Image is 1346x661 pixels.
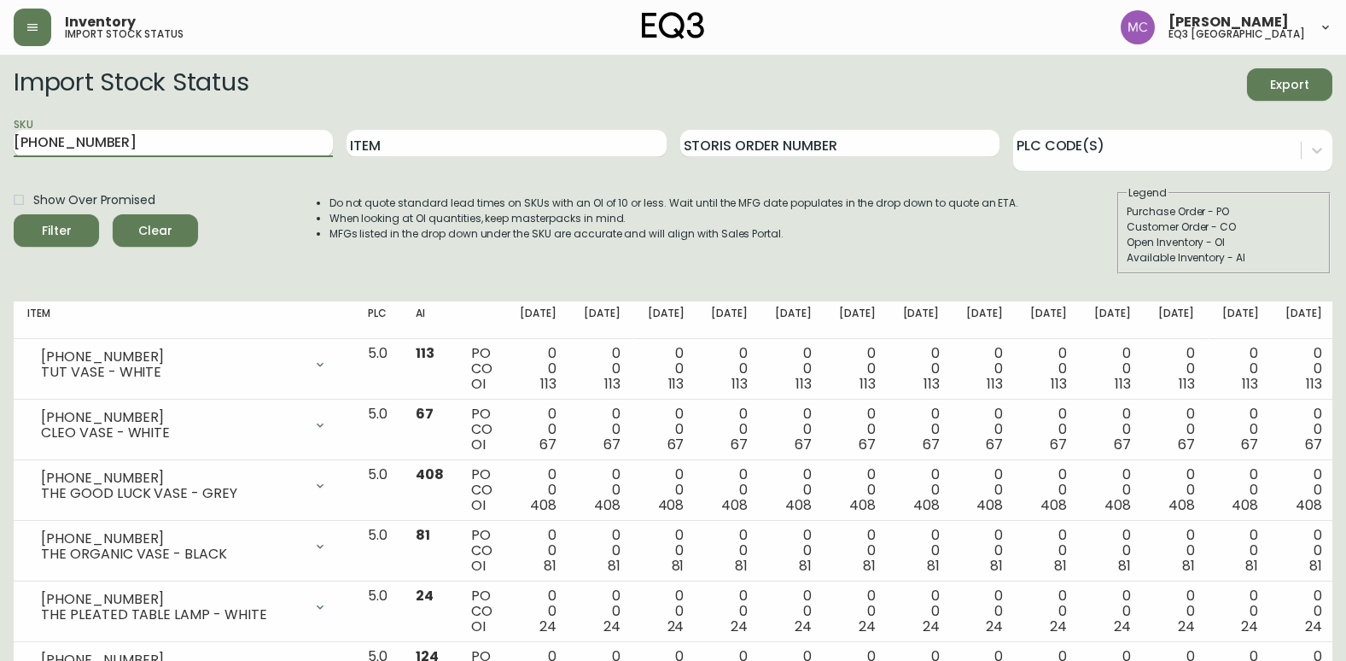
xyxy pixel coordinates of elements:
div: 0 0 [839,528,876,574]
div: 0 0 [1158,346,1195,392]
span: 67 [859,435,876,454]
div: 0 0 [520,528,556,574]
span: 81 [1245,556,1258,576]
h5: import stock status [65,29,184,39]
div: 0 0 [711,407,748,453]
span: 408 [416,465,444,484]
td: 5.0 [354,460,402,521]
div: 0 0 [839,346,876,392]
span: 113 [1306,374,1322,394]
span: 67 [539,435,556,454]
div: 0 0 [775,588,812,635]
th: [DATE] [761,301,825,339]
span: Inventory [65,15,136,29]
th: [DATE] [697,301,761,339]
span: 67 [667,435,685,454]
button: Filter [14,214,99,247]
div: 0 0 [903,407,940,453]
div: Customer Order - CO [1127,219,1321,235]
div: 0 0 [711,467,748,513]
span: 24 [923,617,940,636]
div: [PHONE_NUMBER]CLEO VASE - WHITE [27,407,341,444]
span: 24 [859,617,876,636]
span: 81 [1054,556,1067,576]
button: Clear [113,214,198,247]
span: 67 [416,404,434,424]
span: 81 [735,556,748,576]
div: 0 0 [903,467,940,513]
div: [PHONE_NUMBER] [41,471,303,486]
td: 5.0 [354,521,402,582]
span: 113 [859,374,876,394]
div: 0 0 [1222,528,1259,574]
div: 0 0 [966,588,1003,635]
div: 0 0 [1285,346,1322,392]
th: [DATE] [889,301,953,339]
div: 0 0 [584,467,621,513]
div: 0 0 [1285,407,1322,453]
div: PO CO [471,346,492,392]
div: [PHONE_NUMBER] [41,349,303,365]
span: 81 [672,556,685,576]
img: 6dbdb61c5655a9a555815750a11666cc [1121,10,1155,44]
div: 0 0 [1094,407,1131,453]
span: 408 [1232,495,1258,515]
div: 0 0 [711,346,748,392]
div: PO CO [471,588,492,635]
div: 0 0 [520,467,556,513]
div: 0 0 [966,467,1003,513]
span: 408 [1104,495,1131,515]
span: 81 [544,556,556,576]
div: 0 0 [966,528,1003,574]
div: 0 0 [648,528,685,574]
div: 0 0 [903,528,940,574]
span: 113 [1179,374,1195,394]
span: 81 [990,556,1003,576]
span: 408 [1040,495,1067,515]
span: OI [471,495,486,515]
legend: Legend [1127,185,1168,201]
div: THE GOOD LUCK VASE - GREY [41,486,303,501]
div: 0 0 [711,588,748,635]
div: 0 0 [1030,346,1067,392]
div: 0 0 [775,528,812,574]
span: 113 [795,374,812,394]
div: 0 0 [648,346,685,392]
span: 24 [986,617,1003,636]
div: 0 0 [648,407,685,453]
div: PO CO [471,407,492,453]
th: AI [402,301,457,339]
span: 67 [795,435,812,454]
span: 81 [1309,556,1322,576]
span: 67 [923,435,940,454]
div: 0 0 [1222,588,1259,635]
span: 113 [604,374,621,394]
div: [PHONE_NUMBER]THE GOOD LUCK VASE - GREY [27,467,341,505]
span: 67 [1114,435,1131,454]
span: 113 [1051,374,1067,394]
th: Item [14,301,354,339]
div: 0 0 [1222,346,1259,392]
span: 113 [668,374,685,394]
span: 81 [863,556,876,576]
div: 0 0 [1285,467,1322,513]
div: 0 0 [966,346,1003,392]
div: 0 0 [903,346,940,392]
th: [DATE] [1145,301,1209,339]
div: 0 0 [520,588,556,635]
div: 0 0 [775,407,812,453]
span: 67 [731,435,748,454]
div: 0 0 [1285,528,1322,574]
th: [DATE] [570,301,634,339]
th: PLC [354,301,402,339]
span: 113 [540,374,556,394]
span: 24 [1305,617,1322,636]
span: 81 [799,556,812,576]
div: 0 0 [1158,528,1195,574]
span: 81 [927,556,940,576]
th: [DATE] [1272,301,1336,339]
div: 0 0 [1030,467,1067,513]
span: 408 [530,495,556,515]
span: 408 [1168,495,1195,515]
span: 24 [731,617,748,636]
